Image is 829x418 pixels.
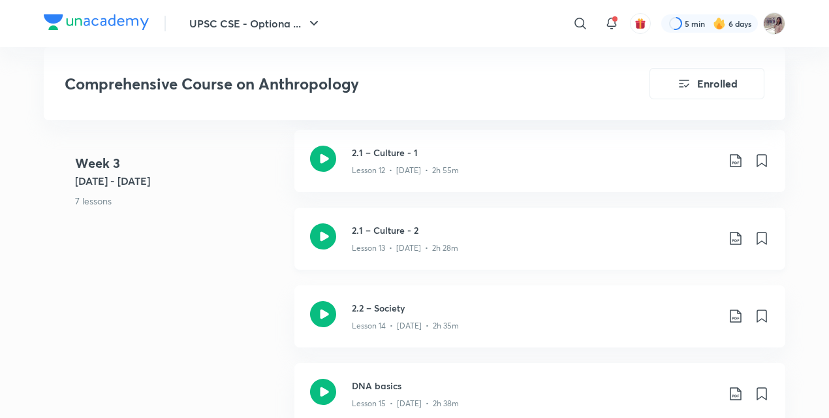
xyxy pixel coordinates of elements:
h3: 2.1 – Culture - 1 [352,146,717,159]
button: UPSC CSE - Optiona ... [181,10,330,37]
a: Company Logo [44,14,149,33]
h3: 2.1 – Culture - 2 [352,223,717,237]
p: Lesson 13 • [DATE] • 2h 28m [352,242,458,254]
button: avatar [630,13,651,34]
p: Lesson 12 • [DATE] • 2h 55m [352,165,459,176]
a: 2.1 – Culture - 2Lesson 13 • [DATE] • 2h 28m [294,208,785,285]
h3: Comprehensive Course on Anthropology [65,74,576,93]
h3: DNA basics [352,379,717,393]
button: Enrolled [649,68,764,99]
a: 2.1 – Culture - 1Lesson 12 • [DATE] • 2h 55m [294,130,785,208]
h5: [DATE] - [DATE] [75,173,284,189]
img: Company Logo [44,14,149,30]
h4: Week 3 [75,153,284,173]
img: avatar [634,18,646,29]
h3: 2.2 – Society [352,301,717,315]
p: Lesson 14 • [DATE] • 2h 35m [352,320,459,332]
img: Subhashree Rout [763,12,785,35]
a: 2.2 – SocietyLesson 14 • [DATE] • 2h 35m [294,285,785,363]
img: streak [713,17,726,30]
p: Lesson 15 • [DATE] • 2h 38m [352,398,459,410]
p: 7 lessons [75,194,284,208]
